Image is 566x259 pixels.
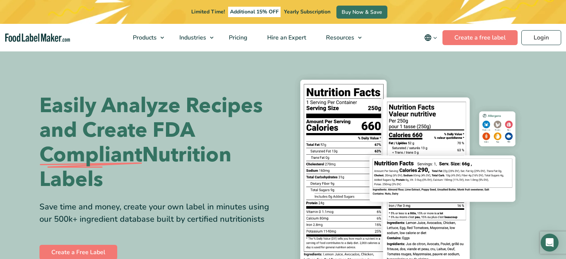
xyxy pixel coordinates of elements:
[39,201,278,225] div: Save time and money, create your own label in minutes using our 500k+ ingredient database built b...
[442,30,518,45] a: Create a free label
[541,234,559,252] div: Open Intercom Messenger
[191,8,225,15] span: Limited Time!
[39,143,142,167] span: Compliant
[131,34,157,42] span: Products
[123,24,168,51] a: Products
[284,8,330,15] span: Yearly Subscription
[39,94,278,192] h1: Easily Analyze Recipes and Create FDA Nutrition Labels
[316,24,365,51] a: Resources
[228,7,281,17] span: Additional 15% OFF
[265,34,307,42] span: Hire an Expert
[336,6,387,19] a: Buy Now & Save
[219,24,256,51] a: Pricing
[521,30,561,45] a: Login
[170,24,217,51] a: Industries
[177,34,207,42] span: Industries
[227,34,248,42] span: Pricing
[324,34,355,42] span: Resources
[258,24,314,51] a: Hire an Expert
